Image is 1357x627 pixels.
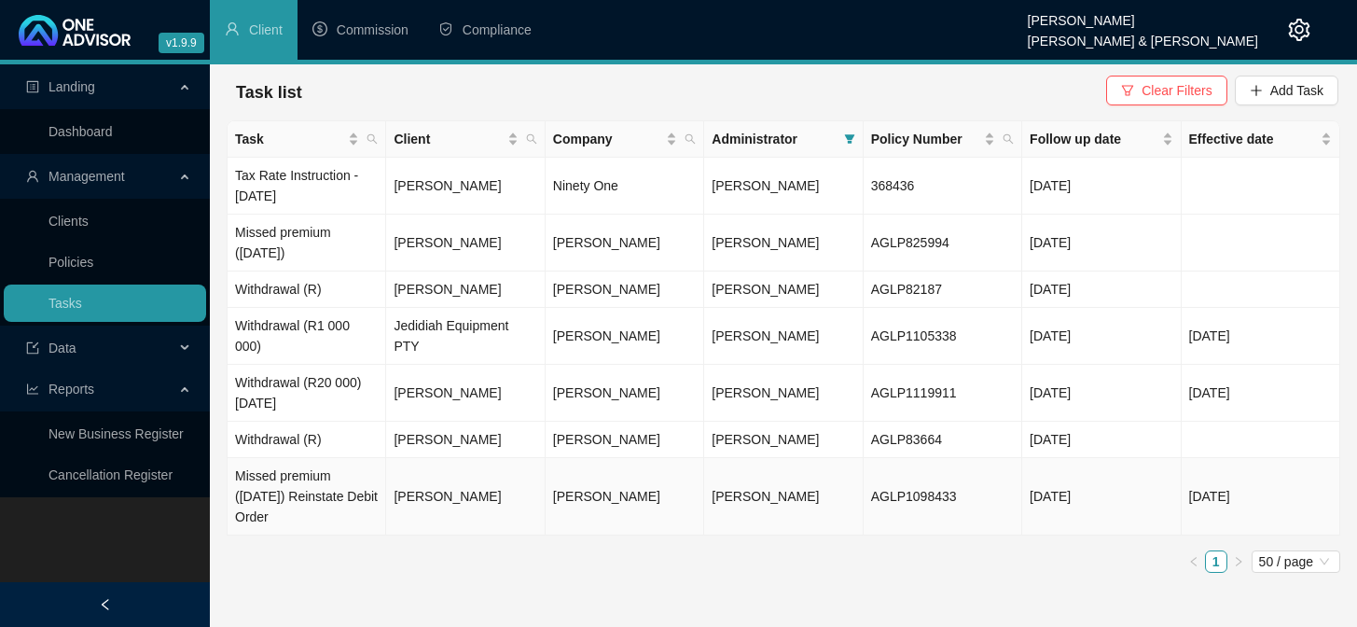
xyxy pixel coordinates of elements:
[225,21,240,36] span: user
[526,133,537,145] span: search
[26,383,39,396] span: line-chart
[685,133,696,145] span: search
[1003,133,1014,145] span: search
[712,328,819,343] span: [PERSON_NAME]
[712,235,819,250] span: [PERSON_NAME]
[681,125,699,153] span: search
[546,308,704,365] td: [PERSON_NAME]
[394,129,503,149] span: Client
[712,178,819,193] span: [PERSON_NAME]
[864,308,1022,365] td: AGLP1105338
[1183,550,1205,573] button: left
[1022,158,1181,215] td: [DATE]
[1189,129,1317,149] span: Effective date
[1022,121,1181,158] th: Follow up date
[1227,550,1250,573] button: right
[48,467,173,482] a: Cancellation Register
[712,385,819,400] span: [PERSON_NAME]
[48,382,94,397] span: Reports
[871,129,980,149] span: Policy Number
[1022,422,1181,458] td: [DATE]
[26,341,39,355] span: import
[236,83,302,102] span: Task list
[228,272,386,308] td: Withdrawal (R)
[1288,19,1310,41] span: setting
[840,125,859,153] span: filter
[1233,556,1244,567] span: right
[712,282,819,297] span: [PERSON_NAME]
[386,458,545,536] td: [PERSON_NAME]
[235,129,344,149] span: Task
[1022,215,1181,272] td: [DATE]
[249,22,283,37] span: Client
[337,22,408,37] span: Commission
[1028,5,1258,25] div: [PERSON_NAME]
[228,365,386,422] td: Withdrawal (R20 000) [DATE]
[546,121,704,158] th: Company
[546,215,704,272] td: [PERSON_NAME]
[864,121,1022,158] th: Policy Number
[1022,308,1181,365] td: [DATE]
[19,15,131,46] img: 2df55531c6924b55f21c4cf5d4484680-logo-light.svg
[1183,550,1205,573] li: Previous Page
[48,124,113,139] a: Dashboard
[228,308,386,365] td: Withdrawal (R1 000 000)
[546,158,704,215] td: Ninety One
[712,489,819,504] span: [PERSON_NAME]
[546,422,704,458] td: [PERSON_NAME]
[48,79,95,94] span: Landing
[48,169,125,184] span: Management
[1028,25,1258,46] div: [PERSON_NAME] & [PERSON_NAME]
[48,296,82,311] a: Tasks
[864,422,1022,458] td: AGLP83664
[26,80,39,93] span: profile
[1142,80,1212,101] span: Clear Filters
[546,458,704,536] td: [PERSON_NAME]
[386,121,545,158] th: Client
[228,158,386,215] td: Tax Rate Instruction - [DATE]
[1188,556,1199,567] span: left
[159,33,204,53] span: v1.9.9
[1206,551,1226,572] a: 1
[864,215,1022,272] td: AGLP825994
[553,129,662,149] span: Company
[864,158,1022,215] td: 368436
[1182,308,1340,365] td: [DATE]
[1235,76,1338,105] button: Add Task
[386,365,545,422] td: [PERSON_NAME]
[522,125,541,153] span: search
[1182,121,1340,158] th: Effective date
[546,365,704,422] td: [PERSON_NAME]
[48,341,76,355] span: Data
[386,272,545,308] td: [PERSON_NAME]
[228,458,386,536] td: Missed premium ([DATE]) Reinstate Debit Order
[1182,365,1340,422] td: [DATE]
[1182,458,1340,536] td: [DATE]
[864,458,1022,536] td: AGLP1098433
[99,598,112,611] span: left
[1252,550,1340,573] div: Page Size
[1121,84,1134,97] span: filter
[26,170,39,183] span: user
[386,422,545,458] td: [PERSON_NAME]
[1022,272,1181,308] td: [DATE]
[712,432,819,447] span: [PERSON_NAME]
[48,214,89,229] a: Clients
[712,129,836,149] span: Administrator
[1205,550,1227,573] li: 1
[864,365,1022,422] td: AGLP1119911
[228,121,386,158] th: Task
[228,215,386,272] td: Missed premium ([DATE])
[1250,84,1263,97] span: plus
[386,215,545,272] td: [PERSON_NAME]
[363,125,381,153] span: search
[1106,76,1226,105] button: Clear Filters
[844,133,855,145] span: filter
[463,22,532,37] span: Compliance
[48,426,184,441] a: New Business Register
[367,133,378,145] span: search
[1022,458,1181,536] td: [DATE]
[438,21,453,36] span: safety
[48,255,93,270] a: Policies
[1030,129,1157,149] span: Follow up date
